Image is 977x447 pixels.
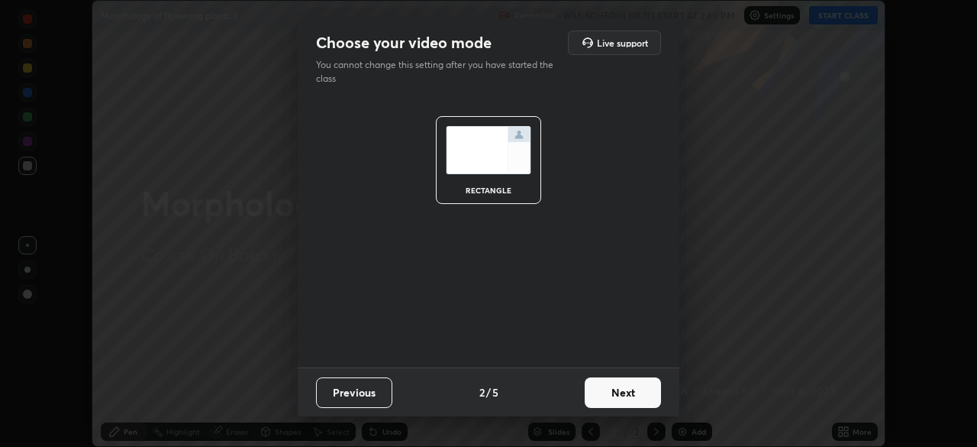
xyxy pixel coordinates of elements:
[597,38,648,47] h5: Live support
[316,58,563,86] p: You cannot change this setting after you have started the class
[316,377,392,408] button: Previous
[458,186,519,194] div: rectangle
[316,33,492,53] h2: Choose your video mode
[446,126,531,174] img: normalScreenIcon.ae25ed63.svg
[492,384,498,400] h4: 5
[486,384,491,400] h4: /
[585,377,661,408] button: Next
[479,384,485,400] h4: 2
